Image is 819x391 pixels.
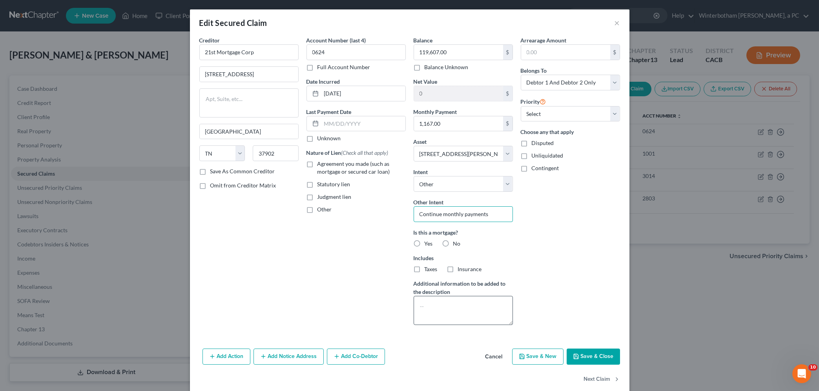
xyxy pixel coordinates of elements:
[317,193,352,200] span: Judgment lien
[414,279,513,296] label: Additional information to be added to the description
[479,349,509,365] button: Cancel
[414,77,438,86] label: Net Value
[521,36,567,44] label: Arrearage Amount
[341,149,389,156] span: (Check all that apply)
[425,266,438,272] span: Taxes
[792,364,811,383] iframe: Intercom live chat
[503,86,513,101] div: $
[327,349,385,365] button: Add Co-Debtor
[253,145,299,161] input: Enter zip...
[414,254,513,262] label: Includes
[414,198,444,206] label: Other Intent
[317,63,370,71] label: Full Account Number
[306,36,366,44] label: Account Number (last 4)
[458,266,482,272] span: Insurance
[199,44,299,60] input: Search creditor by name...
[414,138,427,145] span: Asset
[414,108,457,116] label: Monthly Payment
[317,134,341,142] label: Unknown
[306,77,340,86] label: Date Incurred
[210,167,275,175] label: Save As Common Creditor
[808,364,817,371] span: 10
[512,349,564,365] button: Save & New
[414,168,428,176] label: Intent
[414,36,433,44] label: Balance
[503,116,513,131] div: $
[521,97,546,106] label: Priority
[521,45,610,60] input: 0.00
[503,45,513,60] div: $
[532,165,559,171] span: Contingent
[317,181,350,187] span: Statutory lien
[321,86,405,101] input: MM/DD/YYYY
[521,67,547,74] span: Belongs To
[200,124,298,139] input: Enter city...
[317,160,390,175] span: Agreement you made (such as mortgage or secured car loan)
[210,182,276,189] span: Omit from Creditor Matrix
[615,18,620,28] button: ×
[306,108,352,116] label: Last Payment Date
[414,116,503,131] input: 0.00
[532,152,564,159] span: Unliquidated
[521,128,620,136] label: Choose any that apply
[567,349,620,365] button: Save & Close
[610,45,620,60] div: $
[200,67,298,82] input: Enter address...
[414,86,503,101] input: 0.00
[199,17,267,28] div: Edit Secured Claim
[453,240,461,247] span: No
[425,63,469,71] label: Balance Unknown
[254,349,324,365] button: Add Notice Address
[202,349,250,365] button: Add Action
[425,240,433,247] span: Yes
[532,140,554,146] span: Disputed
[414,228,513,237] label: Is this a mortgage?
[414,206,513,222] input: Specify...
[306,149,389,157] label: Nature of Lien
[317,206,332,213] span: Other
[584,371,620,387] button: Next Claim
[414,45,503,60] input: 0.00
[321,116,405,131] input: MM/DD/YYYY
[199,37,220,44] span: Creditor
[306,44,406,60] input: XXXX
